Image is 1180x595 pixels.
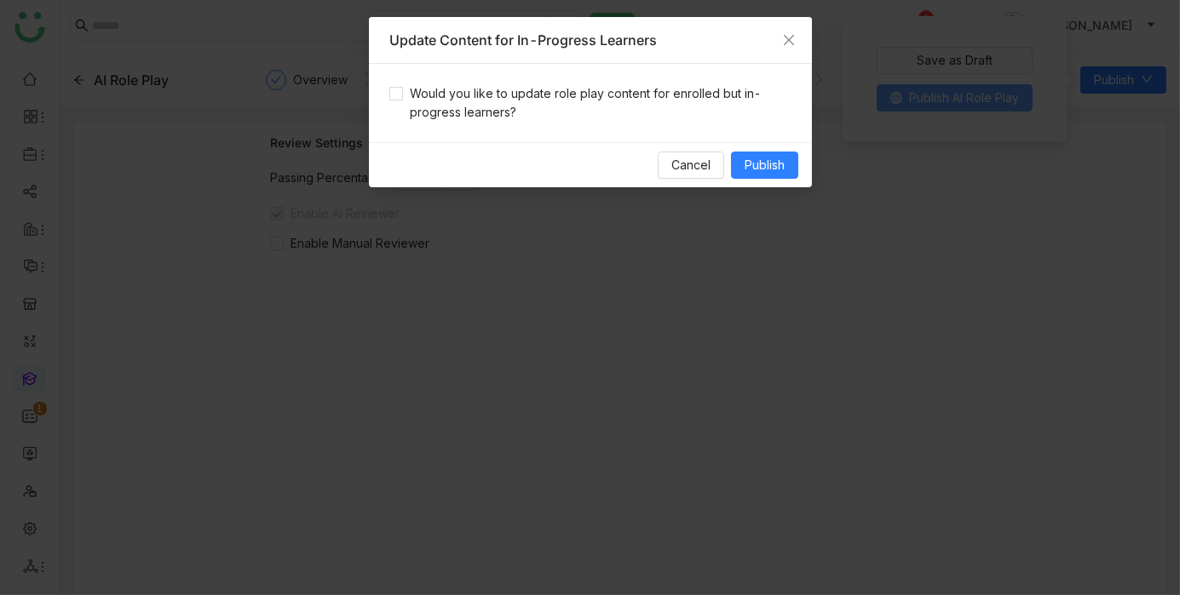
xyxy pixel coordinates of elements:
button: Close [766,17,812,63]
span: Publish [745,156,785,174]
button: Publish [731,152,798,179]
div: Update Content for In-Progress Learners [389,31,791,49]
span: Cancel [671,156,711,174]
span: Would you like to update role play content for enrolled but in-progress learners? [403,84,791,122]
button: Cancel [658,152,724,179]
